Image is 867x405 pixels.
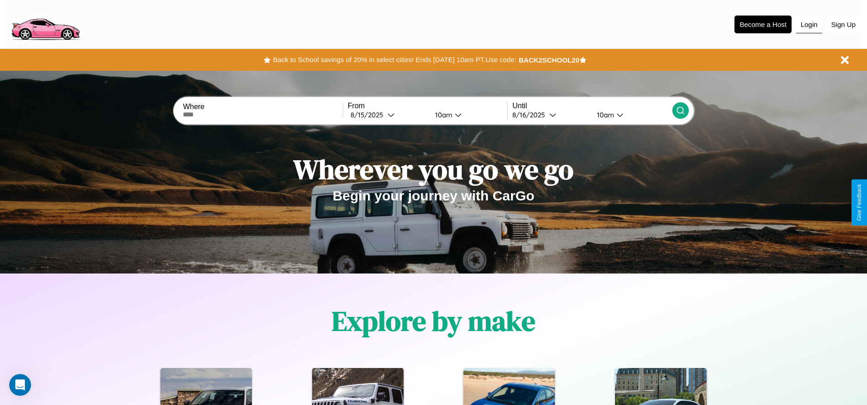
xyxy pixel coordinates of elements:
img: logo [7,5,84,42]
label: From [348,102,507,110]
div: 8 / 16 / 2025 [512,110,549,119]
div: Give Feedback [856,184,862,221]
iframe: Intercom live chat [9,374,31,396]
label: Where [183,103,342,111]
div: 10am [592,110,617,119]
div: 8 / 15 / 2025 [351,110,388,119]
div: 10am [431,110,455,119]
button: Login [796,16,822,33]
button: 10am [590,110,672,120]
button: 8/15/2025 [348,110,428,120]
button: Become a Host [734,16,792,33]
button: 10am [428,110,508,120]
b: BACK2SCHOOL20 [519,56,580,64]
button: Back to School savings of 20% in select cities! Ends [DATE] 10am PT.Use code: [271,53,518,66]
button: Sign Up [827,16,860,33]
label: Until [512,102,672,110]
h1: Explore by make [332,302,535,340]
